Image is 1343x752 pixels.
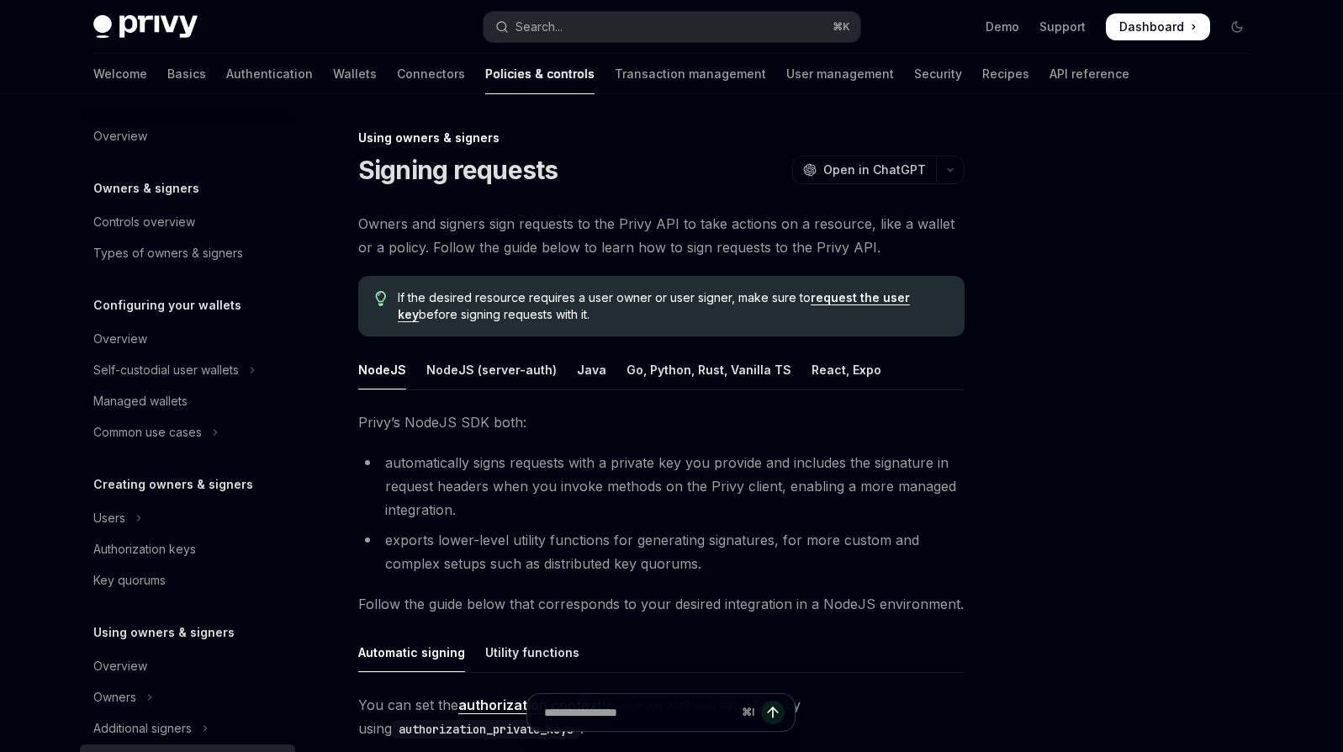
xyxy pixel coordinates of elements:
[375,291,387,306] svg: Tip
[485,54,595,94] a: Policies & controls
[93,15,198,39] img: dark logo
[627,350,791,389] div: Go, Python, Rust, Vanilla TS
[93,508,125,528] div: Users
[93,391,188,411] div: Managed wallets
[761,701,785,724] button: Send message
[80,503,295,533] button: Toggle Users section
[1106,13,1210,40] a: Dashboard
[93,422,202,442] div: Common use cases
[80,534,295,564] a: Authorization keys
[93,570,166,590] div: Key quorums
[93,360,239,380] div: Self-custodial user wallets
[358,155,558,185] h1: Signing requests
[93,329,147,349] div: Overview
[93,656,147,676] div: Overview
[544,694,735,731] input: Ask a question...
[823,162,926,178] span: Open in ChatGPT
[358,130,965,146] div: Using owners & signers
[812,350,881,389] div: React, Expo
[982,54,1029,94] a: Recipes
[358,451,965,522] li: automatically signs requests with a private key you provide and includes the signature in request...
[226,54,313,94] a: Authentication
[80,682,295,712] button: Toggle Owners section
[397,54,465,94] a: Connectors
[80,207,295,237] a: Controls overview
[577,350,606,389] div: Java
[93,178,199,199] h5: Owners & signers
[80,238,295,268] a: Types of owners & signers
[93,687,136,707] div: Owners
[358,633,465,672] div: Automatic signing
[786,54,894,94] a: User management
[80,713,295,744] button: Toggle Additional signers section
[1224,13,1250,40] button: Toggle dark mode
[358,212,965,259] span: Owners and signers sign requests to the Privy API to take actions on a resource, like a wallet or...
[833,20,850,34] span: ⌘ K
[93,212,195,232] div: Controls overview
[484,12,860,42] button: Open search
[1050,54,1129,94] a: API reference
[93,539,196,559] div: Authorization keys
[93,622,235,643] h5: Using owners & signers
[914,54,962,94] a: Security
[93,126,147,146] div: Overview
[426,350,557,389] div: NodeJS (server-auth)
[93,718,192,739] div: Additional signers
[358,528,965,575] li: exports lower-level utility functions for generating signatures, for more custom and complex setu...
[93,54,147,94] a: Welcome
[358,592,965,616] span: Follow the guide below that corresponds to your desired integration in a NodeJS environment.
[80,565,295,596] a: Key quorums
[80,121,295,151] a: Overview
[398,289,947,323] span: If the desired resource requires a user owner or user signer, make sure to before signing request...
[93,295,241,315] h5: Configuring your wallets
[93,243,243,263] div: Types of owners & signers
[333,54,377,94] a: Wallets
[516,17,563,37] div: Search...
[80,417,295,447] button: Toggle Common use cases section
[167,54,206,94] a: Basics
[1119,19,1184,35] span: Dashboard
[1039,19,1086,35] a: Support
[80,386,295,416] a: Managed wallets
[93,474,253,495] h5: Creating owners & signers
[986,19,1019,35] a: Demo
[358,410,965,434] span: Privy’s NodeJS SDK both:
[80,651,295,681] a: Overview
[80,324,295,354] a: Overview
[792,156,936,184] button: Open in ChatGPT
[485,633,579,672] div: Utility functions
[615,54,766,94] a: Transaction management
[358,350,406,389] div: NodeJS
[80,355,295,385] button: Toggle Self-custodial user wallets section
